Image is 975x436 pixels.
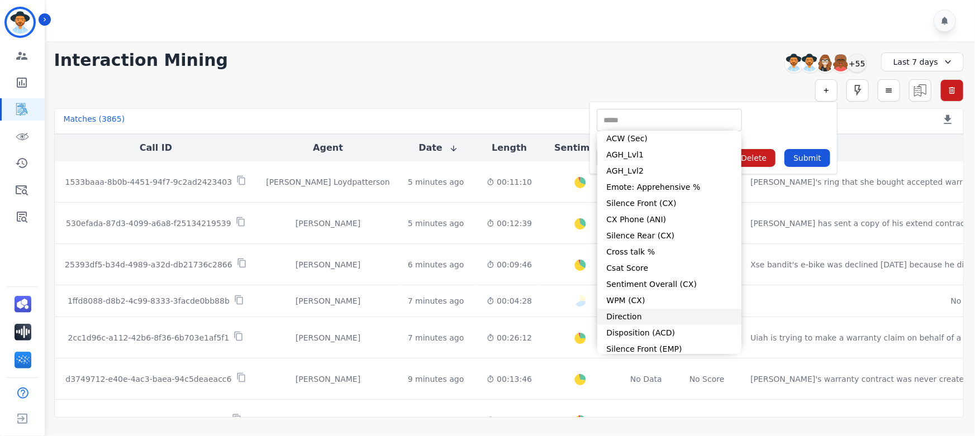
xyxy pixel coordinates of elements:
[487,373,532,385] div: 00:13:46
[487,415,532,426] div: 00:08:52
[487,332,532,343] div: 00:26:12
[597,341,741,357] li: Silence Front (EMP)
[266,415,390,426] div: [PERSON_NAME]
[65,176,232,188] p: 1533baaa-8b0b-4451-94f7-9c2ad2423403
[881,52,964,71] div: Last 7 days
[597,212,741,228] li: CX Phone (ANI)
[597,276,741,293] li: Sentiment Overall (CX)
[597,309,741,325] li: Direction
[487,218,532,229] div: 00:12:39
[487,295,532,306] div: 00:04:28
[266,332,390,343] div: [PERSON_NAME]
[68,295,230,306] p: 1ffd8088-d8b2-4c99-8333-3facde0bb88b
[7,9,34,36] img: Bordered avatar
[65,259,232,270] p: 25393df5-b34d-4989-a32d-db21736c2866
[487,176,532,188] div: 00:11:10
[266,259,390,270] div: [PERSON_NAME]
[408,373,464,385] div: 9 minutes ago
[266,218,390,229] div: [PERSON_NAME]
[597,163,741,179] li: AGH_Lvl2
[597,179,741,195] li: Emote: Apprehensive %
[689,373,725,385] div: No Score
[597,195,741,212] li: Silence Front (CX)
[65,373,231,385] p: d3749712-e40e-4ac3-baea-94c5deaeacc6
[408,332,464,343] div: 7 minutes ago
[597,325,741,341] li: Disposition (ACD)
[140,141,172,155] button: Call ID
[408,218,464,229] div: 5 minutes ago
[597,147,741,163] li: AGH_Lvl1
[418,141,458,155] button: Date
[64,113,125,129] div: Matches ( 3865 )
[68,332,230,343] p: 2cc1d96c-a112-42b6-8f36-6b703e1af5f1
[848,54,867,73] div: +55
[784,149,830,167] button: Submit
[597,260,741,276] li: Csat Score
[266,176,390,188] div: [PERSON_NAME] Loydpatterson
[597,228,741,244] li: Silence Rear (CX)
[266,373,390,385] div: [PERSON_NAME]
[597,131,741,147] li: ACW (Sec)
[70,415,227,426] p: 95f34907-8167-48f3-9c7f-7bf757c3091f
[629,415,664,426] div: No Data
[408,259,464,270] div: 6 minutes ago
[54,50,229,70] h1: Interaction Mining
[689,415,725,426] div: No Score
[554,141,606,155] button: Sentiment
[732,149,776,167] button: Delete
[629,373,664,385] div: No Data
[492,141,527,155] button: Length
[408,176,464,188] div: 5 minutes ago
[597,293,741,309] li: WPM (CX)
[266,295,390,306] div: [PERSON_NAME]
[600,114,739,126] ul: selected options
[487,259,532,270] div: 00:09:46
[66,218,231,229] p: 530efada-87d3-4099-a6a8-f25134219539
[408,415,469,426] div: 10 minutes ago
[313,141,343,155] button: Agent
[597,244,741,260] li: Cross talk %
[408,295,464,306] div: 7 minutes ago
